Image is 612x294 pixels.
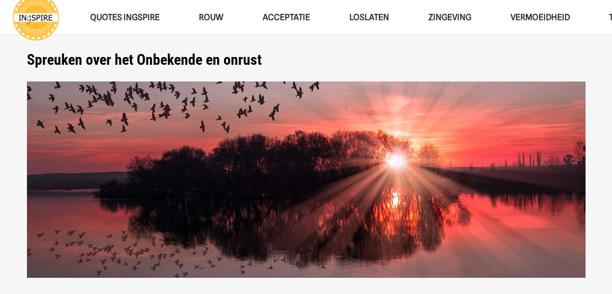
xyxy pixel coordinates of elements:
[349,12,389,22] span: Loslaten
[428,12,471,22] span: Zingeving
[27,81,586,278] img: Spreuken over de Zon en Zonlicht voor Kracht - mooie quotes over de Zon op ingspire.nl
[27,51,586,69] h1: Spreuken over het Onbekende en onrust
[179,5,243,30] a: ROUWROUW Menu
[243,5,330,30] a: AcceptatieAcceptatie Menu
[409,5,491,30] a: ZingevingZingeving Menu
[90,12,160,22] span: QUOTES INGSPIRE
[263,12,310,22] span: Acceptatie
[511,12,570,22] span: VERMOEIDHEID
[330,5,409,30] a: LoslatenLoslaten Menu
[71,5,179,30] a: QUOTES INGSPIREQUOTES INGSPIRE Menu
[491,5,589,30] a: VERMOEIDHEIDVERMOEIDHEID Menu
[199,12,223,22] span: ROUW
